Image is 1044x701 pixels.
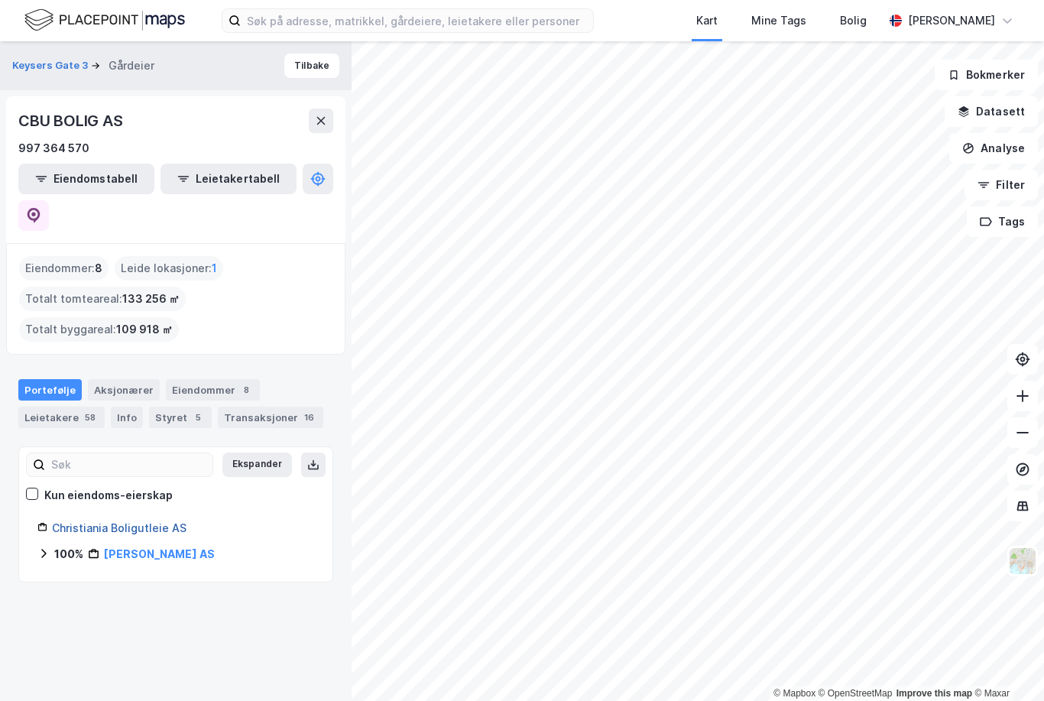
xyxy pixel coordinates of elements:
[18,164,154,194] button: Eiendomstabell
[751,11,806,30] div: Mine Tags
[840,11,867,30] div: Bolig
[82,410,99,425] div: 58
[109,57,154,75] div: Gårdeier
[949,133,1038,164] button: Analyse
[212,259,217,277] span: 1
[241,9,593,32] input: Søk på adresse, matrikkel, gårdeiere, leietakere eller personer
[908,11,995,30] div: [PERSON_NAME]
[166,379,260,401] div: Eiendommer
[773,688,815,699] a: Mapbox
[1008,547,1037,576] img: Z
[19,317,179,342] div: Totalt byggareal :
[115,256,223,281] div: Leide lokasjoner :
[18,407,105,428] div: Leietakere
[968,628,1044,701] iframe: Chat Widget
[284,54,339,78] button: Tilbake
[968,628,1044,701] div: Kontrollprogram for chat
[44,486,173,505] div: Kun eiendoms-eierskap
[222,453,292,477] button: Ekspander
[95,259,102,277] span: 8
[19,256,109,281] div: Eiendommer :
[54,545,83,563] div: 100%
[18,379,82,401] div: Portefølje
[896,688,972,699] a: Improve this map
[88,379,160,401] div: Aksjonærer
[12,58,91,73] button: Keysers Gate 3
[945,96,1038,127] button: Datasett
[24,7,185,34] img: logo.f888ab2527a4732fd821a326f86c7f29.svg
[301,410,317,425] div: 16
[52,521,186,534] a: Christiania Boligutleie AS
[935,60,1038,90] button: Bokmerker
[104,547,215,560] a: [PERSON_NAME] AS
[45,453,212,476] input: Søk
[116,320,173,339] span: 109 918 ㎡
[967,206,1038,237] button: Tags
[160,164,297,194] button: Leietakertabell
[238,382,254,398] div: 8
[696,11,718,30] div: Kart
[19,287,186,311] div: Totalt tomteareal :
[218,407,323,428] div: Transaksjoner
[111,407,143,428] div: Info
[18,139,89,157] div: 997 364 570
[149,407,212,428] div: Styret
[122,290,180,308] span: 133 256 ㎡
[965,170,1038,200] button: Filter
[819,688,893,699] a: OpenStreetMap
[190,410,206,425] div: 5
[18,109,126,133] div: CBU BOLIG AS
